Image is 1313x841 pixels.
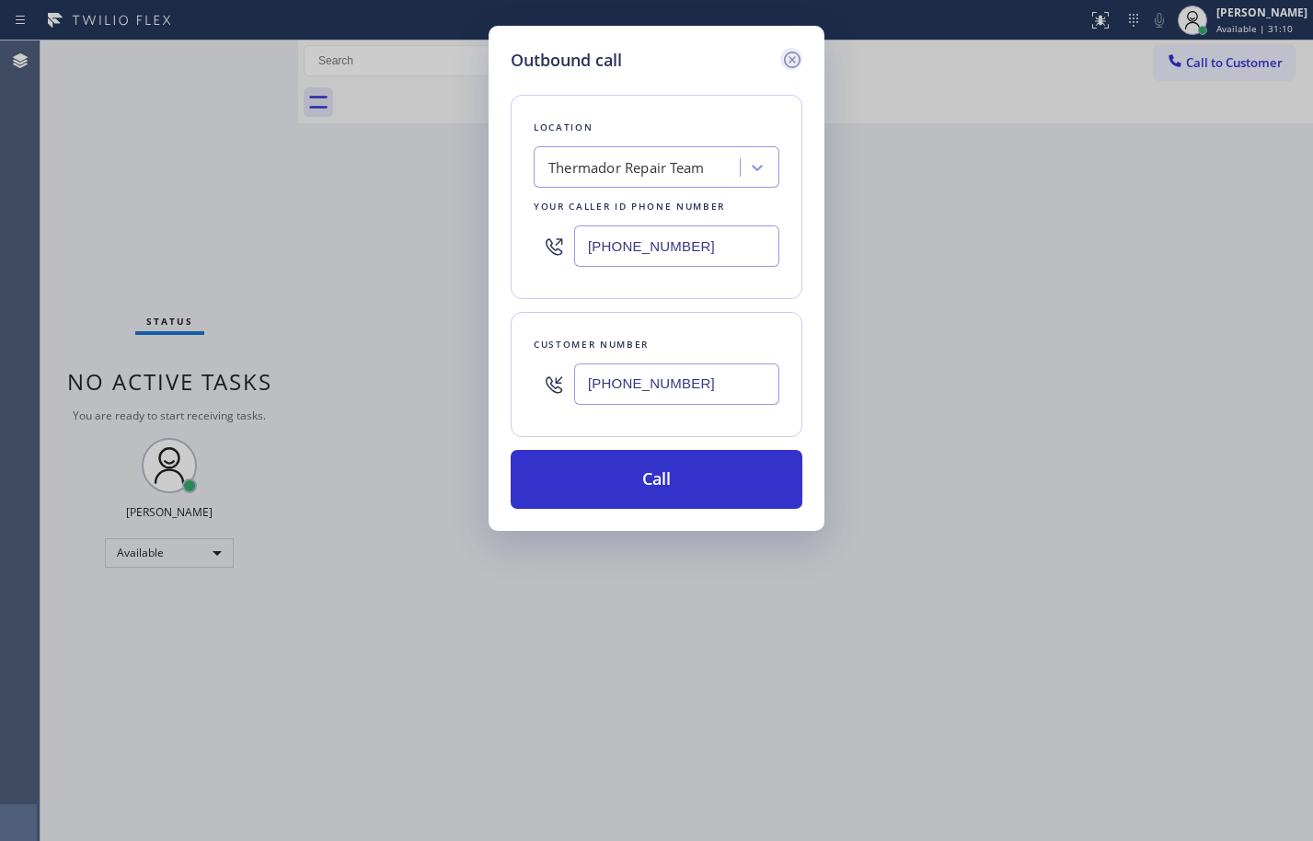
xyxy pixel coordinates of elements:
div: Location [534,118,779,137]
input: (123) 456-7890 [574,363,779,405]
button: Call [511,450,802,509]
h5: Outbound call [511,48,622,73]
div: Your caller id phone number [534,197,779,216]
div: Thermador Repair Team [548,157,704,179]
div: Customer number [534,335,779,354]
input: (123) 456-7890 [574,225,779,267]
